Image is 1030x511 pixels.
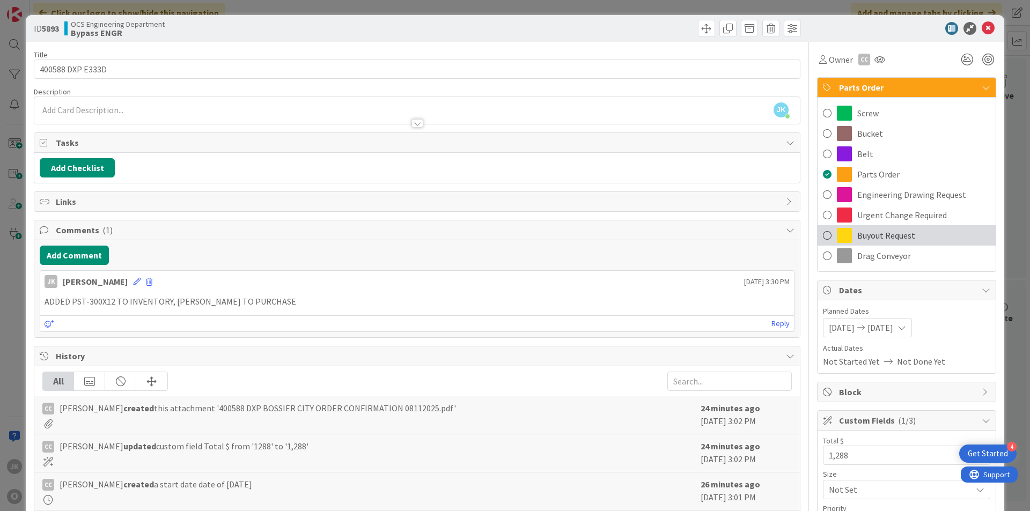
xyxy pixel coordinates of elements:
span: Engineering Drawing Request [857,188,966,201]
span: Actual Dates [823,343,990,354]
b: 24 minutes ago [701,403,760,413]
span: JK [774,102,789,117]
b: created [123,479,154,490]
span: Urgent Change Required [857,209,947,221]
span: Custom Fields [839,414,976,427]
div: CC [42,403,54,414]
input: Search... [667,372,792,391]
span: [DATE] 3:30 PM [744,276,790,287]
span: [DATE] [867,321,893,334]
span: Drag Conveyor [857,249,911,262]
b: created [123,403,154,413]
span: Tasks [56,136,781,149]
b: Bypass ENGR [71,28,165,37]
button: Add Checklist [40,158,115,177]
span: Parts Order [857,168,900,181]
span: Parts Order [839,81,976,94]
span: Owner [829,53,853,66]
a: Reply [771,317,790,330]
div: All [43,372,74,390]
span: Not Set [829,482,966,497]
span: Not Started Yet [823,355,880,368]
span: ( 1/3 ) [898,415,916,426]
div: CC [42,441,54,453]
div: JK [45,275,57,288]
div: [DATE] 3:02 PM [701,402,792,428]
span: [DATE] [829,321,855,334]
b: 5893 [42,23,59,34]
span: Bucket [857,127,883,140]
span: Comments [56,224,781,236]
label: Total $ [823,436,844,446]
span: OCS Engineering Department [71,20,165,28]
span: Planned Dates [823,306,990,317]
b: 26 minutes ago [701,479,760,490]
span: ID [34,22,59,35]
div: Open Get Started checklist, remaining modules: 4 [959,445,1017,463]
span: Not Done Yet [897,355,945,368]
button: Add Comment [40,246,109,265]
div: [PERSON_NAME] [63,275,128,288]
span: [PERSON_NAME] custom field Total $ from '1288' to '1,288' [60,440,308,453]
span: Description [34,87,71,97]
p: ADDED PST-300X12 TO INVENTORY, [PERSON_NAME] TO PURCHASE [45,295,790,308]
span: ( 1 ) [102,225,113,235]
span: Dates [839,284,976,297]
input: type card name here... [34,60,800,79]
div: 4 [1007,442,1017,451]
div: [DATE] 3:02 PM [701,440,792,466]
div: CC [42,479,54,491]
span: Belt [857,147,873,160]
span: Screw [857,107,879,120]
span: [PERSON_NAME] this attachment '400588 DXP BOSSIER CITY ORDER CONFIRMATION 08112025.pdf' [60,402,456,414]
label: Title [34,50,48,60]
span: Block [839,386,976,398]
span: Buyout Request [857,229,915,242]
div: Size [823,470,990,478]
div: Get Started [968,448,1008,459]
div: [DATE] 3:01 PM [701,478,792,505]
span: [PERSON_NAME] a start date date of [DATE] [60,478,252,491]
b: 24 minutes ago [701,441,760,451]
span: Support [23,2,49,14]
span: History [56,350,781,362]
div: CC [858,54,870,65]
span: Links [56,195,781,208]
b: updated [123,441,156,451]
